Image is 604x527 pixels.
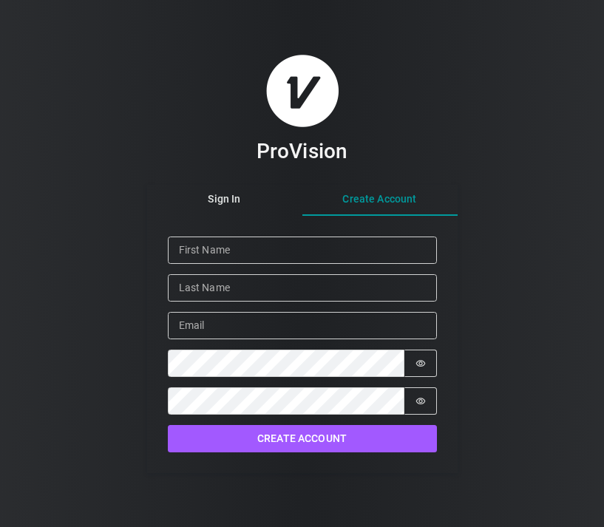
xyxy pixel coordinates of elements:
button: Create Account [168,425,437,452]
button: Show password [404,387,437,415]
input: Last Name [168,274,437,302]
input: Email [168,312,437,339]
button: Create Account [302,183,458,216]
input: First Name [168,237,437,264]
h3: ProVision [257,138,347,164]
button: Show password [404,350,437,377]
button: Sign In [147,183,302,216]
